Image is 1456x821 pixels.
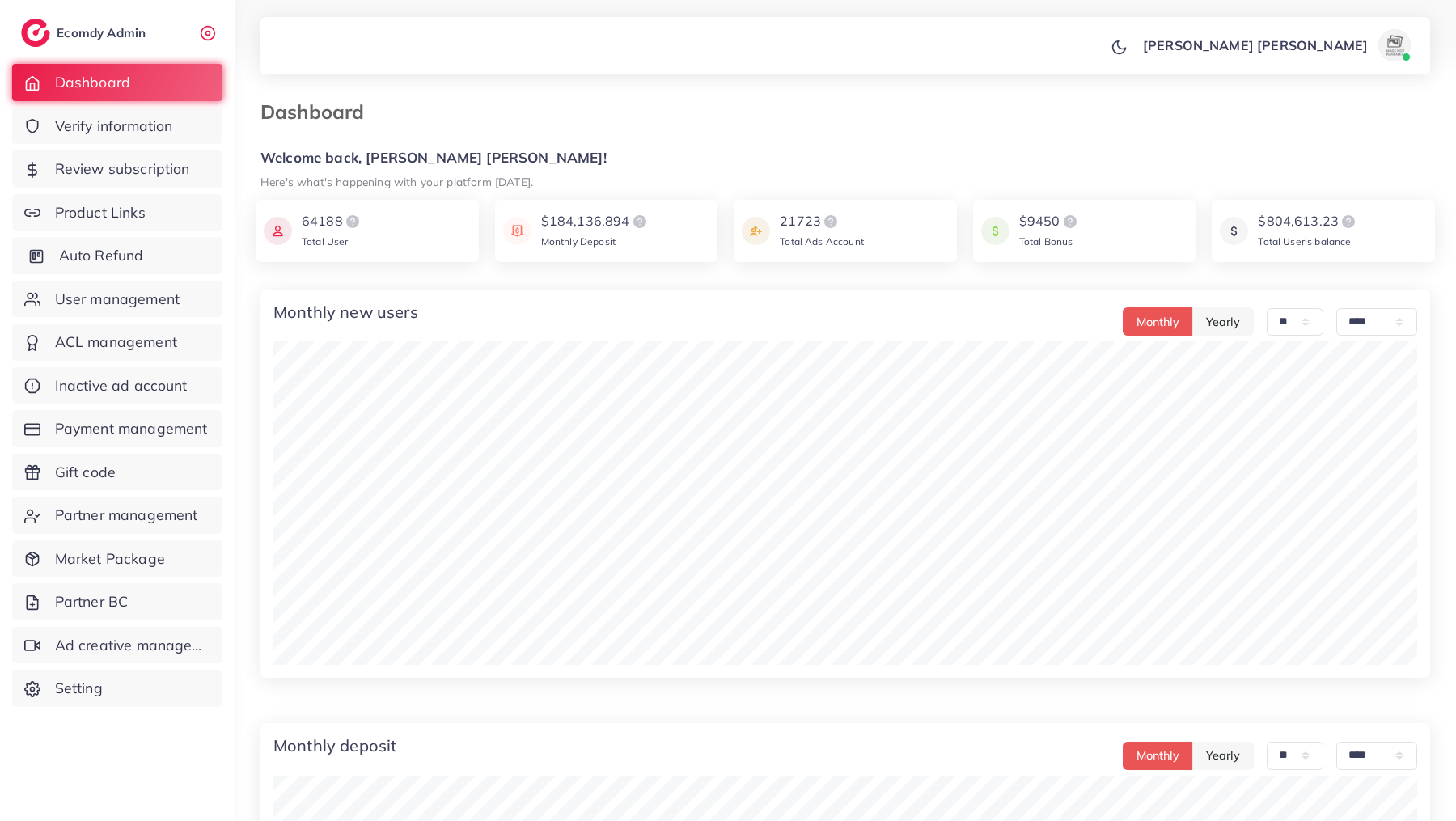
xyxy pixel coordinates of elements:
a: Verify information [12,108,222,145]
span: Product Links [55,202,146,223]
span: User management [55,289,180,310]
h4: Monthly deposit [273,736,396,755]
img: logo [1339,212,1358,231]
a: Market Package [12,540,222,578]
span: Auto Refund [59,245,144,266]
a: logoEcomdy Admin [21,19,150,47]
p: [PERSON_NAME] [PERSON_NAME] [1143,36,1368,55]
a: Partner BC [12,583,222,620]
img: logo [630,212,650,231]
a: Partner management [12,497,222,534]
div: $9450 [1019,212,1080,231]
img: icon payment [742,212,770,250]
button: Monthly [1123,742,1193,770]
img: icon payment [981,212,1009,250]
h3: Dashboard [260,100,377,124]
a: Ad creative management [12,627,222,664]
a: Setting [12,670,222,707]
span: Total User [302,235,349,248]
span: Monthly Deposit [541,235,616,248]
a: User management [12,281,222,318]
small: Here's what's happening with your platform [DATE]. [260,175,533,188]
h5: Welcome back, [PERSON_NAME] [PERSON_NAME]! [260,150,1430,167]
a: Review subscription [12,150,222,188]
div: $184,136.894 [541,212,650,231]
a: Product Links [12,194,222,231]
img: icon payment [1220,212,1248,250]
a: Gift code [12,454,222,491]
a: Payment management [12,410,222,447]
img: logo [343,212,362,231]
img: logo [1060,212,1080,231]
img: icon payment [503,212,531,250]
span: Review subscription [55,159,190,180]
span: Ad creative management [55,635,210,656]
span: Total Ads Account [780,235,864,248]
span: Total Bonus [1019,235,1073,248]
h4: Monthly new users [273,303,418,322]
button: Monthly [1123,307,1193,336]
a: [PERSON_NAME] [PERSON_NAME]avatar [1134,29,1417,61]
span: Verify information [55,116,173,137]
img: logo [21,19,50,47]
span: Total User’s balance [1258,235,1351,248]
span: Gift code [55,462,116,483]
span: Payment management [55,418,208,439]
span: Inactive ad account [55,375,188,396]
span: Market Package [55,548,165,569]
span: Dashboard [55,72,130,93]
a: Dashboard [12,64,222,101]
a: Auto Refund [12,237,222,274]
div: 21723 [780,212,864,231]
a: ACL management [12,324,222,361]
div: $804,613.23 [1258,212,1358,231]
a: Inactive ad account [12,367,222,404]
div: 64188 [302,212,362,231]
button: Yearly [1192,307,1254,336]
span: ACL management [55,332,177,353]
button: Yearly [1192,742,1254,770]
span: Setting [55,678,103,699]
h2: Ecomdy Admin [57,25,150,40]
img: logo [821,212,840,231]
span: Partner BC [55,591,129,612]
span: Partner management [55,505,198,526]
img: icon payment [264,212,292,250]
